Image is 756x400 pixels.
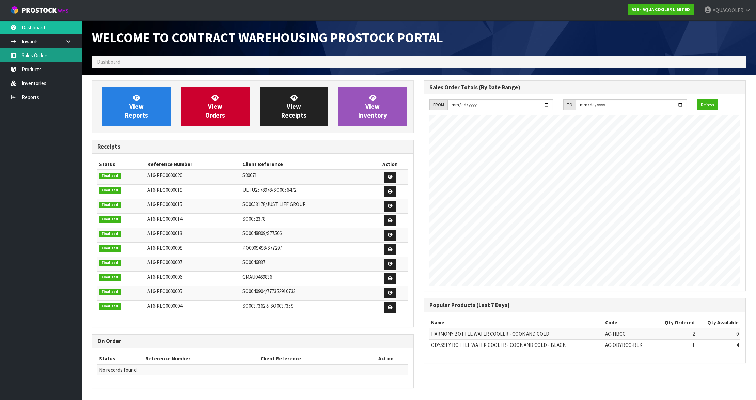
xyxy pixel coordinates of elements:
[99,245,121,252] span: Finalised
[260,87,328,126] a: ViewReceipts
[99,216,121,223] span: Finalised
[99,274,121,281] span: Finalised
[364,353,408,364] th: Action
[102,87,171,126] a: ViewReports
[147,303,182,309] span: A16-REC0000004
[242,259,265,265] span: SO0046837
[242,172,257,179] span: S80671
[713,7,743,13] span: AQUACOOLER
[241,159,372,170] th: Client Reference
[125,94,148,119] span: View Reports
[146,159,241,170] th: Reference Number
[10,6,19,14] img: cube-alt.png
[242,274,272,280] span: CMAU0469836
[338,87,407,126] a: ViewInventory
[259,353,364,364] th: Client Reference
[147,216,182,222] span: A16-REC0000014
[242,187,296,193] span: UETU2578978/SO0056472
[99,202,121,209] span: Finalised
[429,339,603,350] td: ODYSSEY BOTTLE WATER COOLER - COOK AND COLD - BLACK
[147,259,182,265] span: A16-REC0000007
[603,328,655,339] td: AC-HBCC
[429,302,740,308] h3: Popular Products (Last 7 Days)
[147,274,182,280] span: A16-REC0000006
[696,328,740,339] td: 0
[147,187,182,193] span: A16-REC0000019
[358,94,387,119] span: View Inventory
[603,317,655,328] th: Code
[242,303,293,309] span: SO0037362 & SO0037359
[99,289,121,295] span: Finalised
[242,288,296,294] span: SO0040904/777352910733
[144,353,259,364] th: Reference Number
[655,328,697,339] td: 2
[97,159,146,170] th: Status
[99,187,121,194] span: Finalised
[205,94,225,119] span: View Orders
[632,6,690,12] strong: A16 - AQUA COOLER LIMITED
[655,339,697,350] td: 1
[696,339,740,350] td: 4
[242,230,282,236] span: SO0048809/S77566
[97,59,120,65] span: Dashboard
[99,231,121,237] span: Finalised
[147,172,182,179] span: A16-REC0000020
[281,94,306,119] span: View Receipts
[697,99,718,110] button: Refresh
[58,7,68,14] small: WMS
[97,364,408,375] td: No records found.
[696,317,740,328] th: Qty Available
[99,303,121,310] span: Finalised
[563,99,576,110] div: TO
[97,143,408,150] h3: Receipts
[99,173,121,180] span: Finalised
[97,338,408,344] h3: On Order
[603,339,655,350] td: AC-ODYBCC-BLK
[242,201,306,207] span: SO0053178/JUST LIFE GROUP
[147,245,182,251] span: A16-REC0000008
[92,29,443,46] span: Welcome to Contract Warehousing ProStock Portal
[97,353,144,364] th: Status
[147,288,182,294] span: A16-REC0000005
[429,99,447,110] div: FROM
[22,6,57,15] span: ProStock
[242,245,282,251] span: PO0009498/S77297
[372,159,408,170] th: Action
[429,328,603,339] td: HARMONY BOTTLE WATER COOLER - COOK AND COLD
[242,216,265,222] span: SO0052378
[429,317,603,328] th: Name
[655,317,697,328] th: Qty Ordered
[429,84,740,91] h3: Sales Order Totals (By Date Range)
[147,230,182,236] span: A16-REC0000013
[99,260,121,266] span: Finalised
[181,87,249,126] a: ViewOrders
[147,201,182,207] span: A16-REC0000015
